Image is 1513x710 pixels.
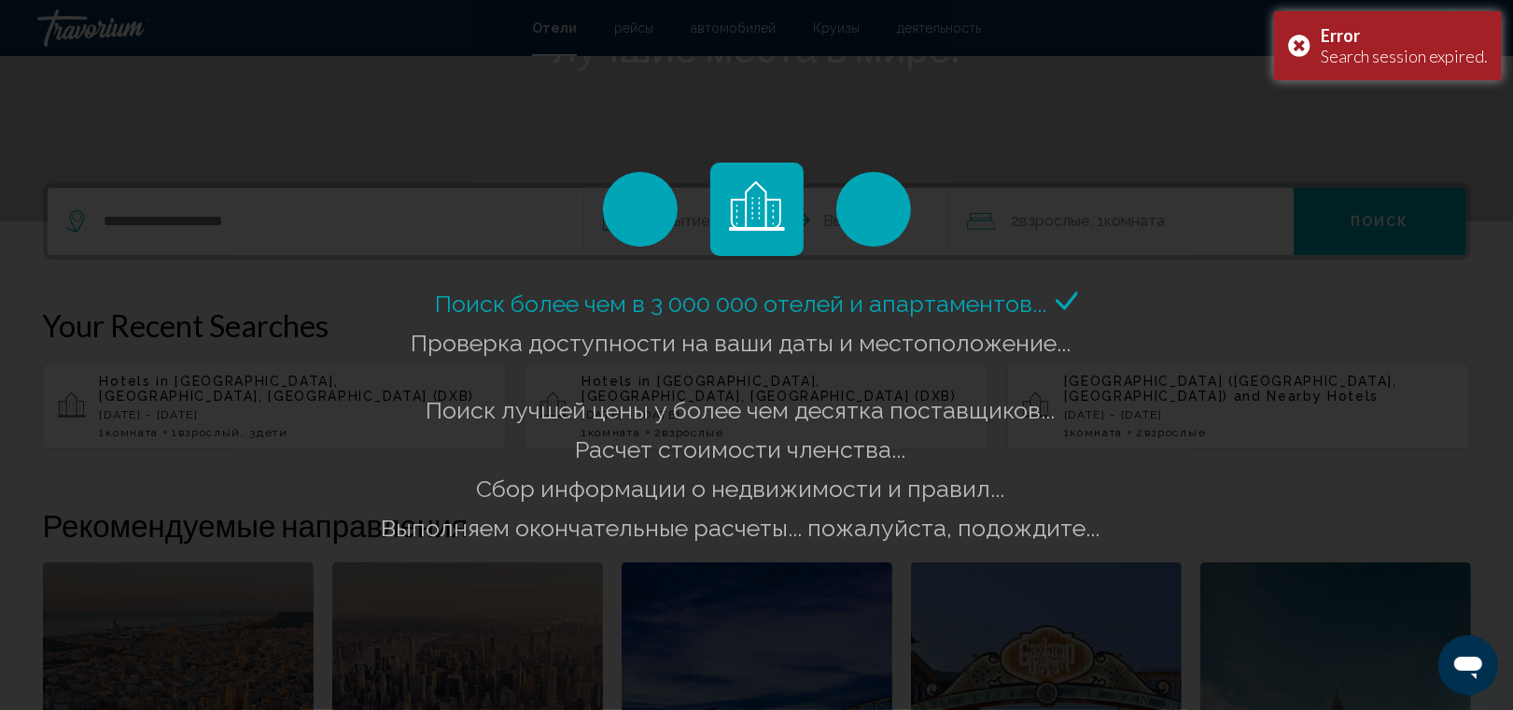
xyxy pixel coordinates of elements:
[427,396,1056,424] span: Поиск лучшей цены у более чем десятка поставщиков...
[1438,635,1498,695] iframe: Кнопка запуска окна обмена сообщениями
[1321,25,1488,46] div: Error
[1321,46,1488,66] div: Search session expired.
[411,329,1071,357] span: Проверка доступности на ваши даты и местоположение...
[382,514,1100,542] span: Выполняем окончательные расчеты... пожалуйста, подождите...
[435,290,1046,318] span: Поиск более чем в 3 000 000 отелей и апартаментов...
[576,435,906,463] span: Расчет стоимости членства...
[477,475,1005,503] span: Сбор информации о недвижимости и правил...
